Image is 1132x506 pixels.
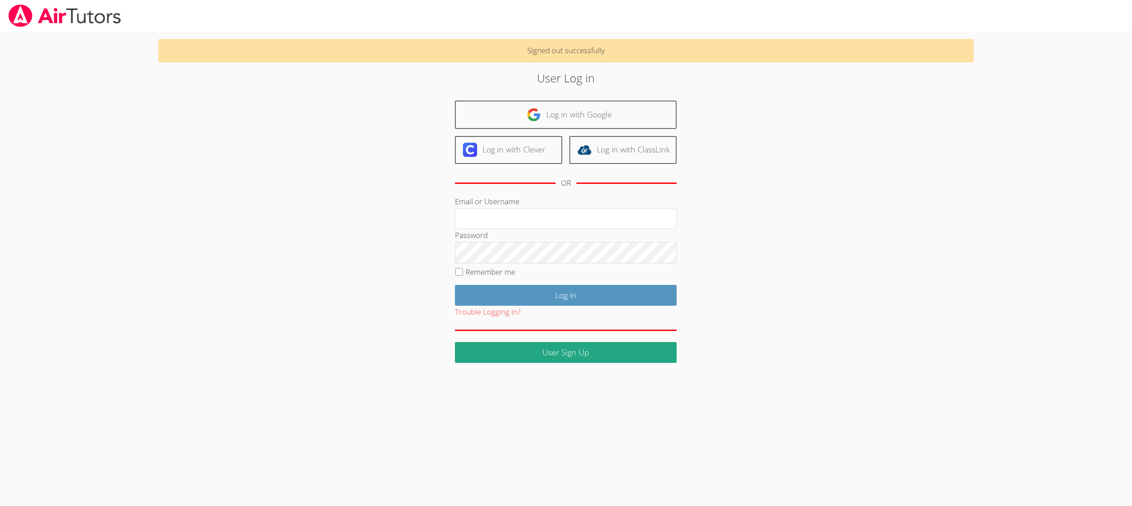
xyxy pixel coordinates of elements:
[463,143,477,157] img: clever-logo-6eab21bc6e7a338710f1a6ff85c0baf02591cd810cc4098c63d3a4b26e2feb20.svg
[455,101,677,128] a: Log in with Google
[455,285,677,306] input: Log in
[8,4,122,27] img: airtutors_banner-c4298cdbf04f3fff15de1276eac7730deb9818008684d7c2e4769d2f7ddbe033.png
[455,306,521,319] button: Trouble Logging In?
[158,39,973,62] p: Signed out successfully
[577,143,591,157] img: classlink-logo-d6bb404cc1216ec64c9a2012d9dc4662098be43eaf13dc465df04b49fa7ab582.svg
[455,196,519,206] label: Email or Username
[455,230,488,240] label: Password
[569,136,677,164] a: Log in with ClassLink
[527,108,541,122] img: google-logo-50288ca7cdecda66e5e0955fdab243c47b7ad437acaf1139b6f446037453330a.svg
[260,70,872,86] h2: User Log in
[466,267,515,277] label: Remember me
[455,136,562,164] a: Log in with Clever
[561,177,571,190] div: OR
[455,342,677,363] a: User Sign Up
